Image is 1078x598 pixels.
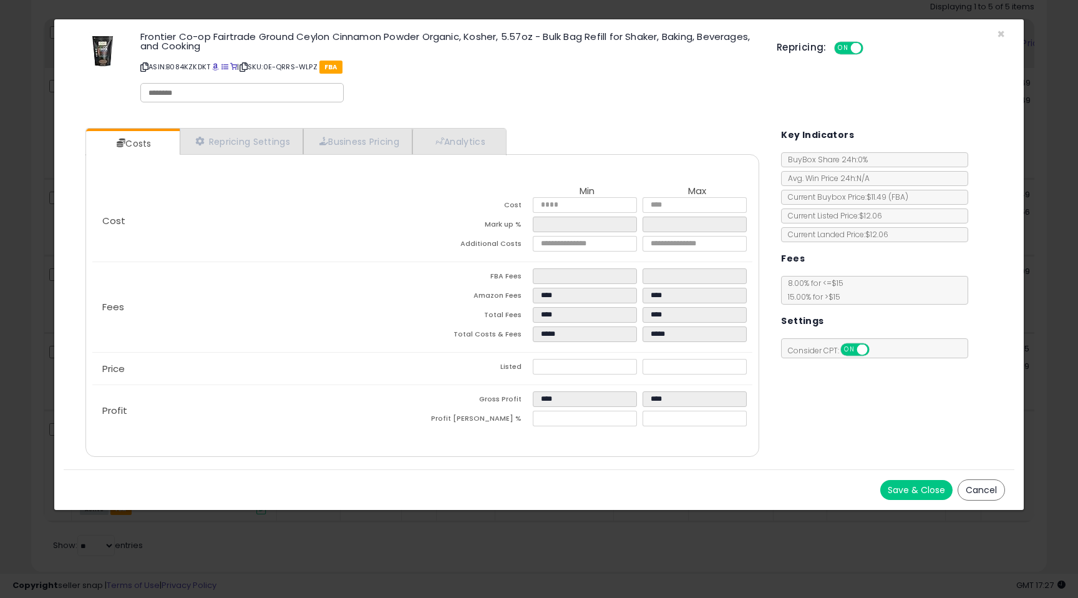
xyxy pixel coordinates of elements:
a: All offer listings [221,62,228,72]
p: Cost [92,216,422,226]
td: Listed [422,359,532,378]
p: ASIN: B084KZKDKT | SKU: 0E-QRRS-WLPZ [140,57,758,77]
button: Save & Close [880,480,953,500]
span: Current Listed Price: $12.06 [782,210,882,221]
a: Costs [86,131,178,156]
td: FBA Fees [422,268,532,288]
a: Your listing only [230,62,237,72]
td: Amazon Fees [422,288,532,307]
span: 8.00 % for <= $15 [782,278,843,302]
th: Max [643,186,752,197]
span: 15.00 % for > $15 [782,292,840,302]
span: Avg. Win Price 24h: N/A [782,173,870,184]
td: Total Fees [422,307,532,326]
td: Additional Costs [422,236,532,255]
a: Analytics [412,129,505,154]
a: Business Pricing [303,129,412,154]
td: Mark up % [422,217,532,236]
a: Repricing Settings [180,129,303,154]
p: Fees [92,302,422,312]
span: Current Landed Price: $12.06 [782,229,888,240]
td: Profit [PERSON_NAME] % [422,411,532,430]
span: OFF [868,345,888,355]
span: × [997,25,1005,43]
span: Consider CPT: [782,345,886,356]
a: BuyBox page [212,62,219,72]
h3: Frontier Co-op Fairtrade Ground Ceylon Cinnamon Powder Organic, Kosher, 5.57oz - Bulk Bag Refill ... [140,32,758,51]
p: Price [92,364,422,374]
td: Gross Profit [422,391,532,411]
td: Cost [422,197,532,217]
h5: Settings [781,313,823,329]
span: ( FBA ) [888,192,908,202]
span: BuyBox Share 24h: 0% [782,154,868,165]
th: Min [533,186,643,197]
span: ON [842,345,857,355]
td: Total Costs & Fees [422,326,532,346]
span: Current Buybox Price: [782,192,908,202]
h5: Key Indicators [781,127,854,143]
p: Profit [92,406,422,416]
span: OFF [861,43,881,54]
span: FBA [319,61,342,74]
span: $11.49 [867,192,908,202]
h5: Fees [781,251,805,267]
span: ON [835,43,851,54]
button: Cancel [958,479,1005,501]
img: 41Suo1MAZKL._SL60_.jpg [84,32,121,69]
h5: Repricing: [777,42,827,52]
